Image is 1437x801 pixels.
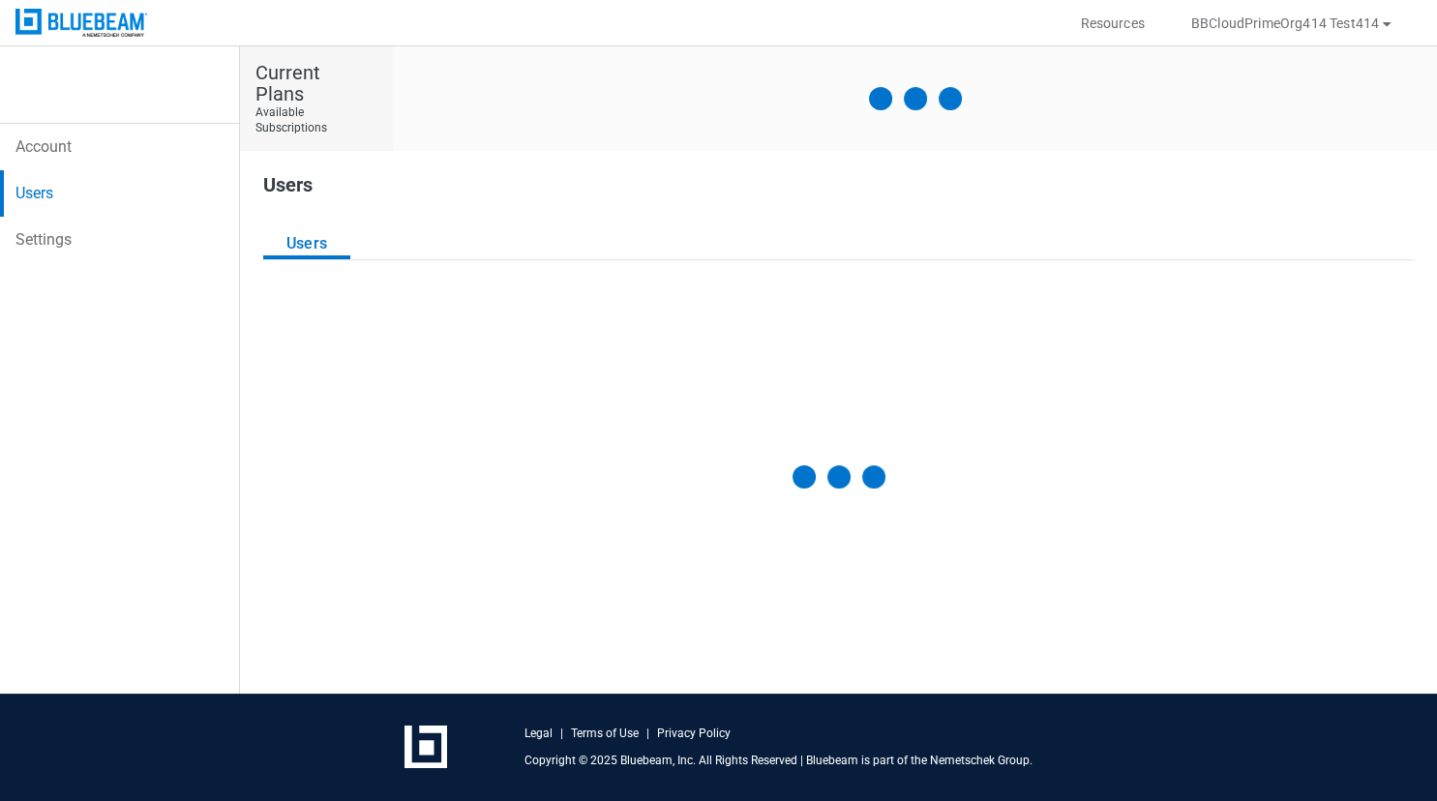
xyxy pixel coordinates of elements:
[524,726,553,741] a: Legal
[255,62,363,104] div: Current Plans
[15,9,147,37] img: Bluebeam, Inc.
[263,174,313,205] h1: Users
[571,726,639,741] a: Terms of Use
[524,726,731,741] div: | |
[524,753,1033,768] p: Copyright © 2025 Bluebeam, Inc. All Rights Reserved | Bluebeam is part of the Nemetschek Group.
[869,87,962,110] div: undefined
[793,465,885,489] div: undefined
[263,228,350,259] button: Users
[657,726,731,741] a: Privacy Policy
[1057,8,1167,39] button: Resources
[1168,8,1418,39] button: BBCloudPrimeOrg414 Test414
[255,104,363,135] div: Available Subscriptions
